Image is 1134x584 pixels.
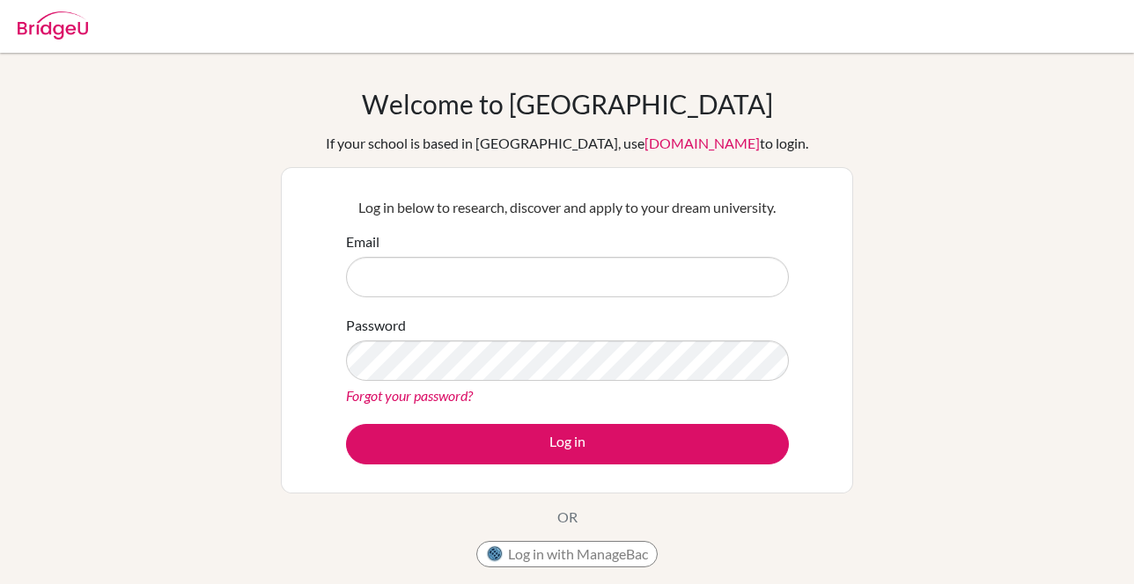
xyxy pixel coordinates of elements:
[346,387,473,404] a: Forgot your password?
[557,507,578,528] p: OR
[346,197,789,218] p: Log in below to research, discover and apply to your dream university.
[18,11,88,40] img: Bridge-U
[362,88,773,120] h1: Welcome to [GEOGRAPHIC_DATA]
[346,424,789,464] button: Log in
[326,133,808,154] div: If your school is based in [GEOGRAPHIC_DATA], use to login.
[346,231,379,252] label: Email
[644,135,760,151] a: [DOMAIN_NAME]
[346,315,406,336] label: Password
[476,541,658,567] button: Log in with ManageBac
